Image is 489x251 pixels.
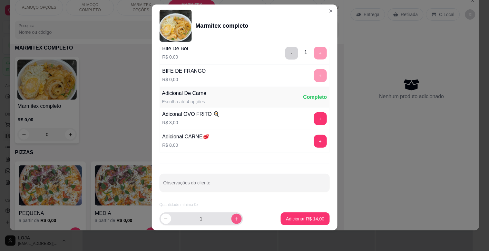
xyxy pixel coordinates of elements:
[161,214,171,224] button: decrease-product-quantity
[160,202,330,207] article: Quantidade mínima 0x
[162,119,220,126] p: R$ 3,00
[162,142,209,148] p: R$ 8,00
[162,133,209,141] div: Adicional CARNE🥩
[285,47,298,60] button: delete
[305,49,308,56] div: 1
[281,212,329,225] button: Adicionar R$ 14,00
[326,6,336,16] button: Close
[162,67,206,75] div: BIFE DE FRANGO
[231,214,242,224] button: increase-product-quantity
[160,10,192,42] img: product-image
[314,135,327,148] button: add
[162,54,188,60] p: R$ 0,00
[162,45,188,52] div: Bife De Boi
[314,112,327,125] button: add
[303,93,327,101] div: Completo
[162,89,207,97] div: Adicional De Carne
[163,182,326,189] input: Observações do cliente
[286,216,324,222] p: Adicionar R$ 14,00
[162,110,220,118] div: Adiconal OVO FRITO 🍳
[162,76,206,83] p: R$ 0,00
[162,98,207,105] div: Escolha até 4 opções
[196,21,249,30] div: Marmitex completo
